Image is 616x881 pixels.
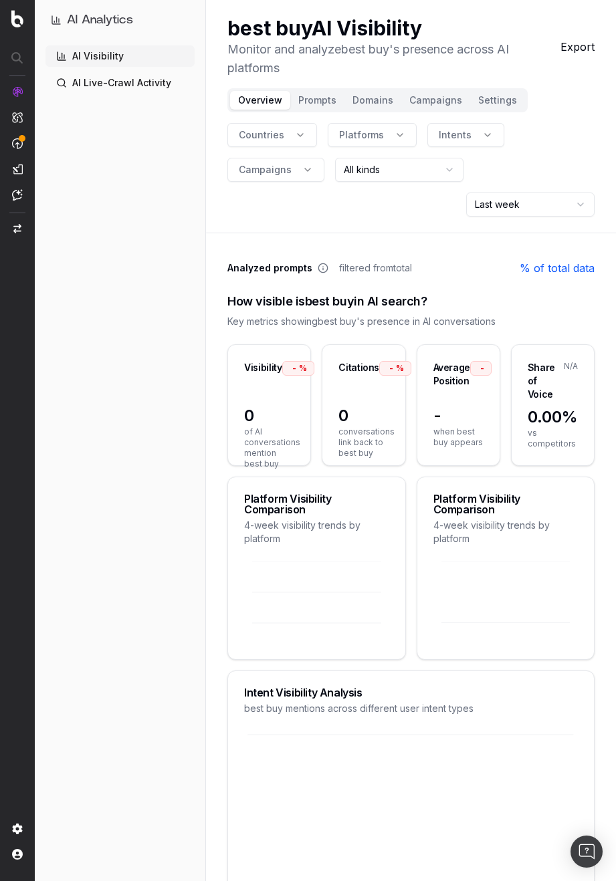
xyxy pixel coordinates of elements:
[244,702,578,715] div: best buy mentions across different user intent types
[227,16,560,40] h1: best buy AI Visibility
[433,493,579,515] div: Platform Visibility Comparison
[338,426,389,459] span: conversations link back to best buy
[339,261,412,275] span: filtered from total
[12,86,23,97] img: Analytics
[244,426,294,469] span: of AI conversations mention best buy
[227,40,560,78] p: Monitor and analyze best buy 's presence across AI platforms
[282,361,314,376] div: -
[244,493,389,515] div: Platform Visibility Comparison
[12,824,23,834] img: Setting
[379,361,411,376] div: -
[12,138,23,149] img: Activation
[396,363,404,374] span: %
[528,406,578,428] span: 0.00%
[433,426,484,448] span: when best buy appears
[338,361,379,374] div: Citations
[520,260,595,276] a: % of total data
[244,519,389,545] div: 4-week visibility trends by platform
[244,405,294,426] span: 0
[13,224,21,233] img: Switch project
[227,261,312,275] span: Analyzed prompts
[11,10,23,27] img: Botify logo
[564,361,578,372] span: N/A
[244,687,578,698] div: Intent Visibility Analysis
[12,189,23,201] img: Assist
[339,128,384,142] span: Platforms
[433,519,579,545] div: 4-week visibility trends by platform
[12,849,23,860] img: My account
[401,91,470,110] button: Campaigns
[470,91,525,110] button: Settings
[67,11,133,29] h1: AI Analytics
[433,405,484,426] span: -
[470,361,492,376] div: -
[227,315,595,328] div: Key metrics showing best buy 's presence in AI conversations
[45,45,195,67] a: AI Visibility
[344,91,401,110] button: Domains
[433,361,471,388] div: Average Position
[45,72,195,94] a: AI Live-Crawl Activity
[338,405,389,426] span: 0
[528,361,564,401] div: Share of Voice
[290,91,344,110] button: Prompts
[239,163,292,176] span: Campaigns
[230,91,290,110] button: Overview
[299,363,307,374] span: %
[439,128,472,142] span: Intents
[560,39,595,55] button: Export
[227,292,595,311] div: How visible is best buy in AI search?
[12,112,23,123] img: Intelligence
[239,128,284,142] span: Countries
[528,428,578,449] span: vs competitors
[51,11,189,29] button: AI Analytics
[12,164,23,174] img: Studio
[244,361,282,374] div: Visibility
[571,836,603,868] div: Open Intercom Messenger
